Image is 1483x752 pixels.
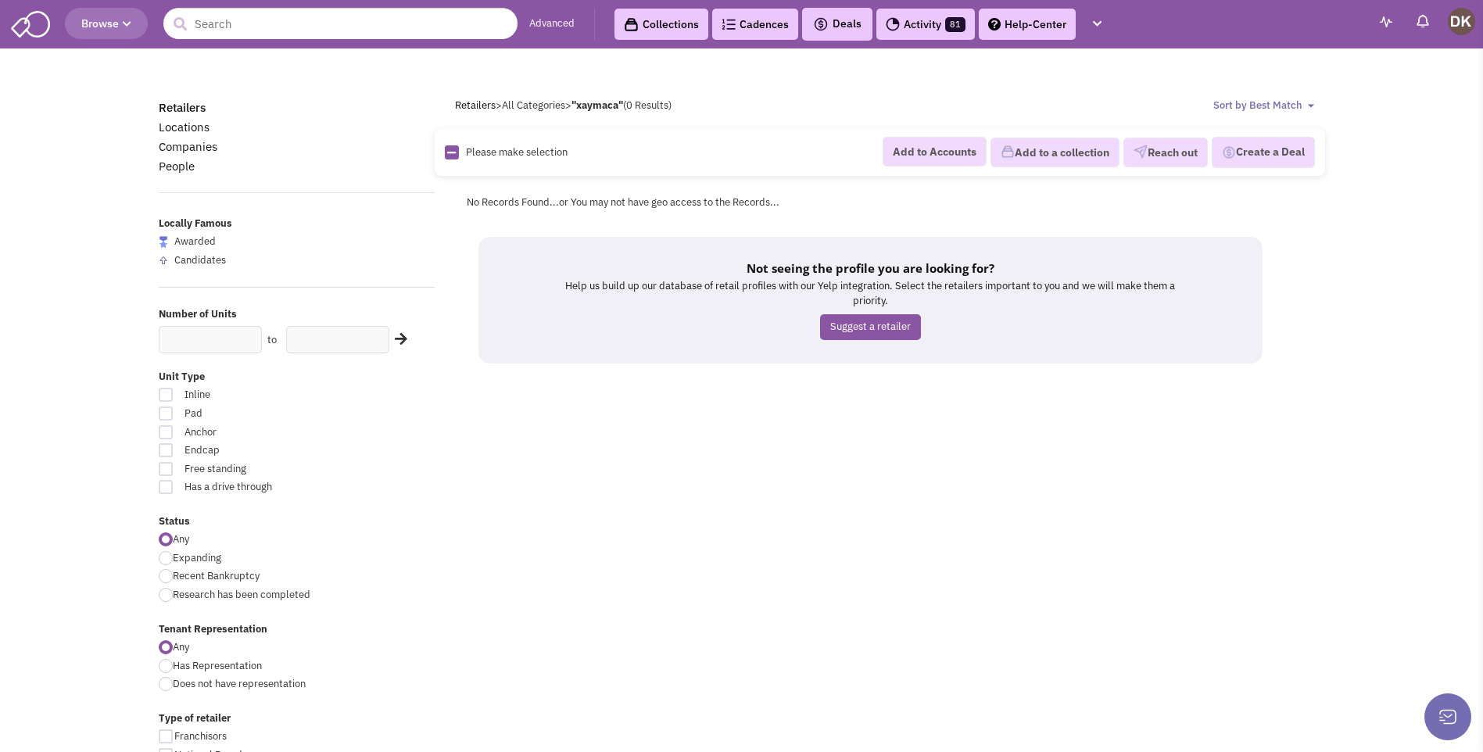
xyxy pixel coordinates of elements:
[173,551,221,564] span: Expanding
[159,139,217,154] a: Companies
[445,145,459,159] img: Rectangle.png
[173,640,189,654] span: Any
[174,462,348,477] span: Free standing
[159,100,206,115] a: Retailers
[159,622,435,637] label: Tenant Representation
[529,16,575,31] a: Advanced
[159,307,435,322] label: Number of Units
[173,588,310,601] span: Research has been completed
[173,677,306,690] span: Does not have representation
[1123,138,1208,167] button: Reach out
[820,314,921,340] a: Suggest a retailer
[557,260,1184,276] h5: Not seeing the profile you are looking for?
[808,14,866,34] button: Deals
[502,98,672,112] span: All Categories (0 Results)
[159,120,210,134] a: Locations
[65,8,148,39] button: Browse
[883,137,987,167] button: Add to Accounts
[163,8,518,39] input: Search
[173,569,260,582] span: Recent Bankruptcy
[557,279,1184,308] p: Help us build up our database of retail profiles with our Yelp integration. Select the retailers ...
[174,480,348,495] span: Has a drive through
[159,370,435,385] label: Unit Type
[1448,8,1475,35] img: Donnie Keller
[467,195,779,209] span: No Records Found...or You may not have geo access to the Records...
[81,16,131,30] span: Browse
[945,17,965,32] span: 81
[990,138,1119,167] button: Add to a collection
[159,236,168,248] img: locallyfamous-largeicon.png
[1222,144,1236,161] img: Deal-Dollar.png
[722,19,736,30] img: Cadences_logo.png
[159,159,195,174] a: People
[565,98,571,112] span: >
[159,217,435,231] label: Locally Famous
[174,406,348,421] span: Pad
[174,388,348,403] span: Inline
[466,145,568,159] span: Please make selection
[159,514,435,529] label: Status
[979,9,1076,40] a: Help-Center
[174,425,348,440] span: Anchor
[455,98,496,112] a: Retailers
[624,17,639,32] img: icon-collection-lavender-black.svg
[813,16,862,30] span: Deals
[813,15,829,34] img: icon-deals.svg
[614,9,708,40] a: Collections
[174,729,227,743] span: Franchisors
[267,333,277,348] label: to
[173,532,189,546] span: Any
[712,9,798,40] a: Cadences
[886,17,900,31] img: Activity.png
[11,8,50,38] img: SmartAdmin
[571,98,623,112] b: "xaymaca"
[173,659,262,672] span: Has Representation
[988,18,1001,30] img: help.png
[174,443,348,458] span: Endcap
[159,711,435,726] label: Type of retailer
[174,253,226,267] span: Candidates
[159,256,168,265] img: locallyfamous-upvote.png
[1001,145,1015,159] img: icon-collection-lavender.png
[385,329,410,349] div: Search Nearby
[1134,145,1148,159] img: VectorPaper_Plane.png
[876,9,975,40] a: Activity81
[496,98,502,112] span: >
[1212,137,1315,168] button: Create a Deal
[174,235,216,248] span: Awarded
